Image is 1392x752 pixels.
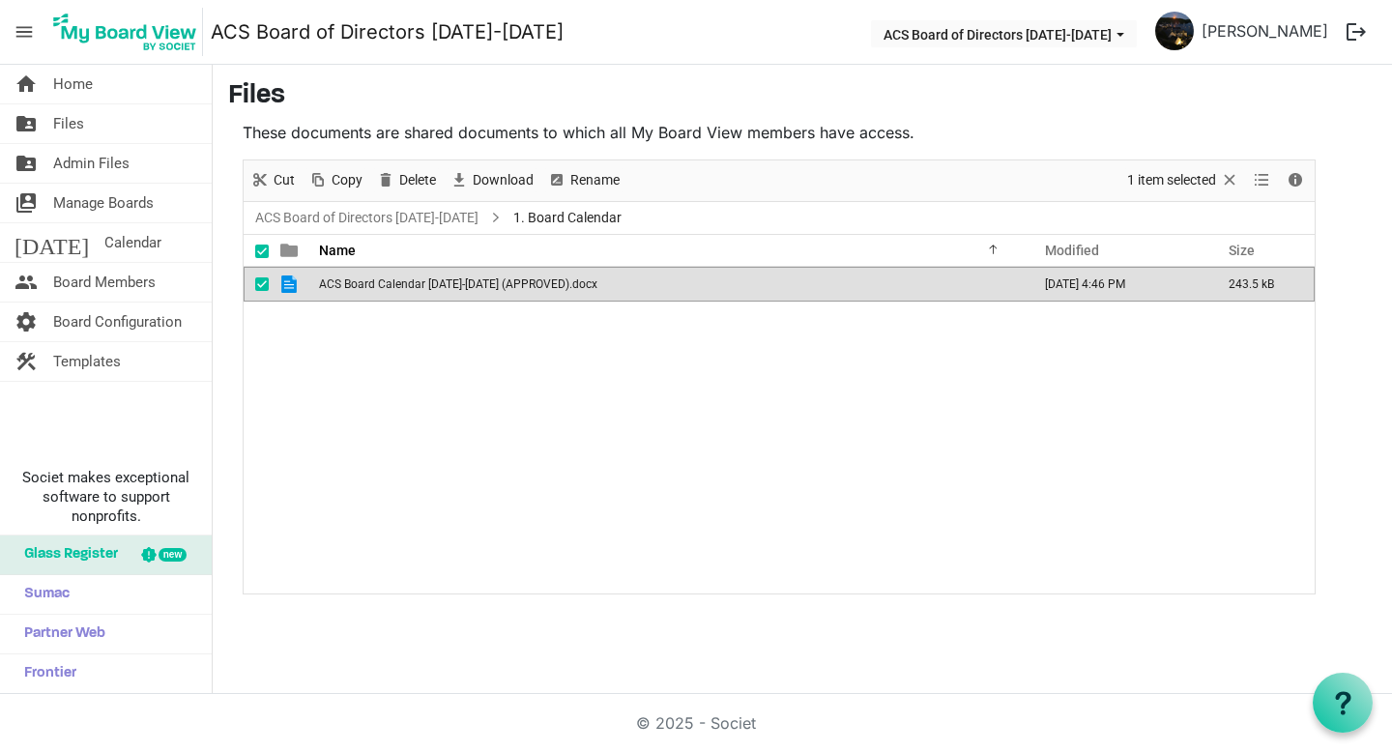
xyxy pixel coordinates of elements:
[14,342,38,381] span: construction
[14,104,38,143] span: folder_shared
[159,548,187,562] div: new
[14,65,38,103] span: home
[1208,267,1315,302] td: 243.5 kB is template cell column header Size
[447,168,537,192] button: Download
[272,168,297,192] span: Cut
[544,168,623,192] button: Rename
[14,223,89,262] span: [DATE]
[47,8,211,56] a: My Board View Logo
[871,20,1137,47] button: ACS Board of Directors 2024-2025 dropdownbutton
[1025,267,1208,302] td: November 14, 2023 4:46 PM column header Modified
[471,168,536,192] span: Download
[1125,168,1218,192] span: 1 item selected
[53,104,84,143] span: Files
[1155,12,1194,50] img: m-dTpnBF_tlO4K6xenF10sU1D5ipUpE1k0fBkphRAVex5LDKgy7TzKuCFNd5_jJu_ufj7j4MyDkpIPdVQq1Kvw_thumb.png
[1124,168,1243,192] button: Selection
[6,14,43,50] span: menu
[636,713,756,733] a: © 2025 - Societ
[568,168,622,192] span: Rename
[319,243,356,258] span: Name
[330,168,364,192] span: Copy
[540,160,626,201] div: Rename
[1194,12,1336,50] a: [PERSON_NAME]
[244,267,269,302] td: checkbox
[1283,168,1309,192] button: Details
[47,8,203,56] img: My Board View Logo
[1250,168,1273,192] button: View dropdownbutton
[14,575,70,614] span: Sumac
[228,80,1377,113] h3: Files
[14,654,76,693] span: Frontier
[305,168,366,192] button: Copy
[313,267,1025,302] td: ACS Board Calendar 2023-2024 (APPROVED).docx is template cell column header Name
[53,342,121,381] span: Templates
[1045,243,1099,258] span: Modified
[397,168,438,192] span: Delete
[319,277,597,291] span: ACS Board Calendar [DATE]-[DATE] (APPROVED).docx
[1246,160,1279,201] div: View
[302,160,369,201] div: Copy
[53,263,156,302] span: Board Members
[53,184,154,222] span: Manage Boards
[14,144,38,183] span: folder_shared
[14,535,118,574] span: Glass Register
[14,303,38,341] span: settings
[1229,243,1255,258] span: Size
[509,206,625,230] span: 1. Board Calendar
[251,206,482,230] a: ACS Board of Directors [DATE]-[DATE]
[53,144,130,183] span: Admin Files
[443,160,540,201] div: Download
[211,13,564,51] a: ACS Board of Directors [DATE]-[DATE]
[243,121,1316,144] p: These documents are shared documents to which all My Board View members have access.
[269,267,313,302] td: is template cell column header type
[14,263,38,302] span: people
[1120,160,1246,201] div: Clear selection
[369,160,443,201] div: Delete
[14,615,105,653] span: Partner Web
[104,223,161,262] span: Calendar
[14,184,38,222] span: switch_account
[53,65,93,103] span: Home
[373,168,440,192] button: Delete
[244,160,302,201] div: Cut
[247,168,299,192] button: Cut
[9,468,203,526] span: Societ makes exceptional software to support nonprofits.
[53,303,182,341] span: Board Configuration
[1336,12,1377,52] button: logout
[1279,160,1312,201] div: Details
